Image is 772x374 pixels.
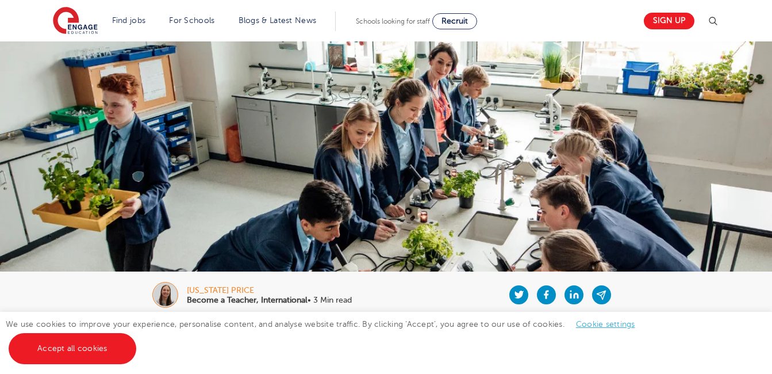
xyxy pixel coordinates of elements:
[187,287,352,295] div: [US_STATE] Price
[6,320,647,353] span: We use cookies to improve your experience, personalise content, and analyse website traffic. By c...
[441,17,468,25] span: Recruit
[356,17,430,25] span: Schools looking for staff
[187,296,352,304] p: • 3 Min read
[169,16,214,25] a: For Schools
[432,13,477,29] a: Recruit
[112,16,146,25] a: Find jobs
[239,16,317,25] a: Blogs & Latest News
[9,333,136,364] a: Accept all cookies
[187,296,308,304] b: Become a Teacher, International
[644,13,694,29] a: Sign up
[576,320,635,329] a: Cookie settings
[53,7,98,36] img: Engage Education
